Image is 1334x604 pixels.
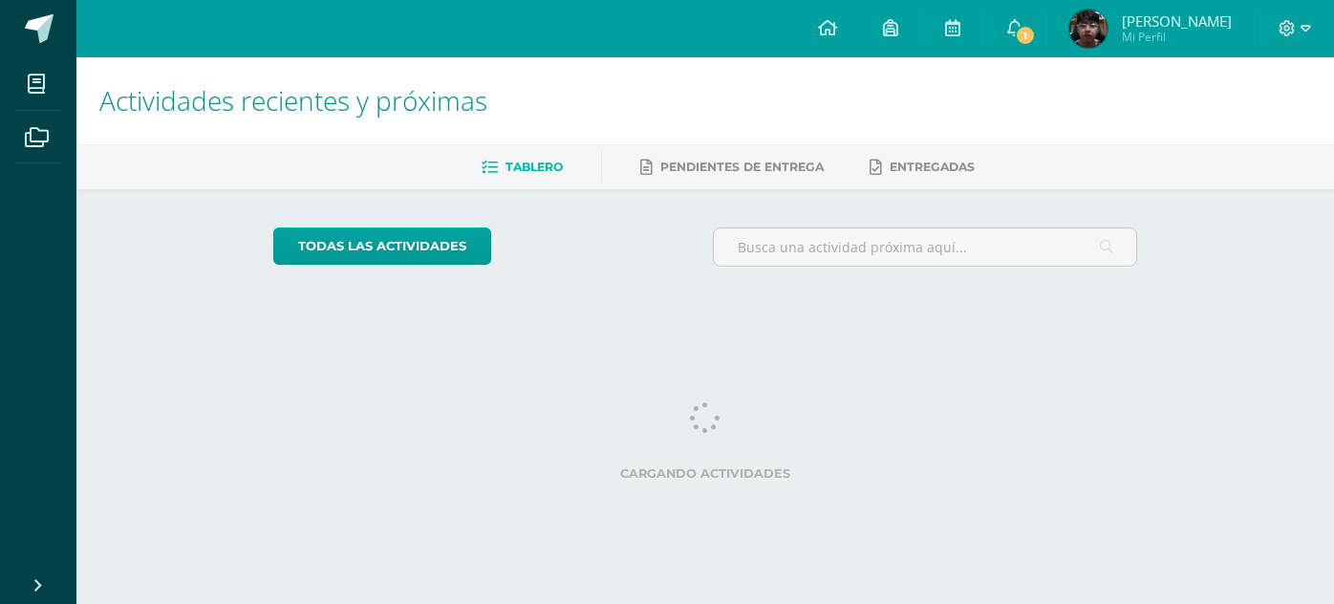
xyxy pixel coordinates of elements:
a: Tablero [482,152,563,183]
span: Tablero [506,160,563,174]
a: Entregadas [870,152,975,183]
span: Entregadas [890,160,975,174]
span: [PERSON_NAME] [1122,11,1232,31]
a: Pendientes de entrega [640,152,824,183]
img: a12cd7d015d8715c043ec03b48450893.png [1069,10,1108,48]
span: Mi Perfil [1122,29,1232,45]
input: Busca una actividad próxima aquí... [714,228,1137,266]
span: 1 [1015,25,1036,46]
span: Pendientes de entrega [660,160,824,174]
label: Cargando actividades [273,466,1138,481]
span: Actividades recientes y próximas [99,82,487,119]
a: todas las Actividades [273,227,491,265]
